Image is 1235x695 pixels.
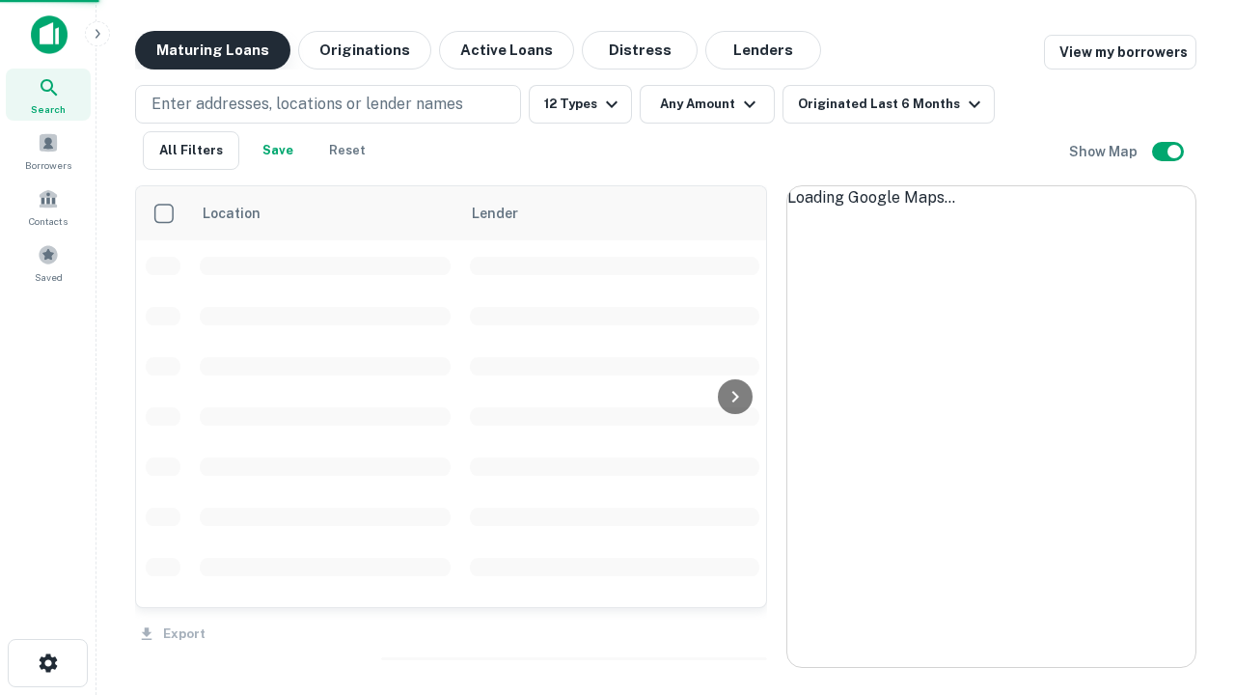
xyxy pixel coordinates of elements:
th: Location [190,186,460,240]
button: Any Amount [640,85,775,124]
iframe: Chat Widget [1139,479,1235,571]
p: Enter addresses, locations or lender names [151,93,463,116]
a: View my borrowers [1044,35,1196,69]
button: Active Loans [439,31,574,69]
span: Lender [472,202,518,225]
button: Enter addresses, locations or lender names [135,85,521,124]
button: All Filters [143,131,239,170]
div: Originated Last 6 Months [798,93,986,116]
button: 12 Types [529,85,632,124]
th: Lender [460,186,769,240]
img: capitalize-icon.png [31,15,68,54]
span: Location [202,202,286,225]
span: Search [31,101,66,117]
span: Contacts [29,213,68,229]
button: Originated Last 6 Months [782,85,995,124]
a: Saved [6,236,91,289]
button: Maturing Loans [135,31,290,69]
button: Reset [316,131,378,170]
a: Search [6,69,91,121]
button: Lenders [705,31,821,69]
a: Contacts [6,181,91,233]
button: Save your search to get updates of matches that match your search criteria. [247,131,309,170]
button: Originations [298,31,431,69]
span: Saved [35,269,63,285]
h6: Show Map [1069,141,1140,162]
div: Loading Google Maps... [787,186,1195,209]
button: Distress [582,31,698,69]
a: Borrowers [6,125,91,177]
span: Borrowers [25,157,71,173]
